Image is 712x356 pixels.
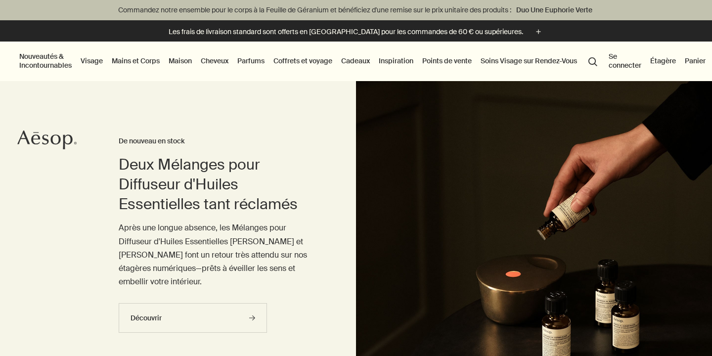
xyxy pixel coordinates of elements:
[420,54,474,67] button: Points de vente
[119,135,316,147] h3: De nouveau en stock
[119,155,316,214] h2: Deux Mélanges pour Diffuseur d'Huiles Essentielles tant réclamés
[17,42,602,81] nav: primary
[683,54,708,67] button: Panier
[10,5,702,15] p: Commandez notre ensemble pour le corps à la Feuille de Géranium et bénéficiez d'une remise sur le...
[167,54,194,67] a: Maison
[607,42,708,81] nav: supplementary
[169,27,523,37] p: Les frais de livraison standard sont offerts en [GEOGRAPHIC_DATA] pour les commandes de 60 € ou s...
[479,54,579,67] a: Soins Visage sur Rendez-Vous
[79,54,105,67] a: Visage
[607,50,643,72] button: Se connecter
[17,50,74,72] button: Nouveautés & Incontournables
[17,130,77,150] svg: Aesop
[514,4,594,15] a: Duo Une Euphorie Verte
[377,54,415,67] a: Inspiration
[339,54,372,67] a: Cadeaux
[119,303,267,333] a: Découvrir
[648,54,678,67] a: Étagère
[271,54,334,67] a: Coffrets et voyage
[235,54,267,67] a: Parfums
[17,130,77,152] a: Aesop
[584,51,602,70] button: Lancer une recherche
[199,54,230,67] a: Cheveux
[119,221,316,288] p: Après une longue absence, les Mélanges pour Diffuseur d'Huiles Essentielles [PERSON_NAME] et [PER...
[110,54,162,67] a: Mains et Corps
[169,26,544,38] button: Les frais de livraison standard sont offerts en [GEOGRAPHIC_DATA] pour les commandes de 60 € ou s...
